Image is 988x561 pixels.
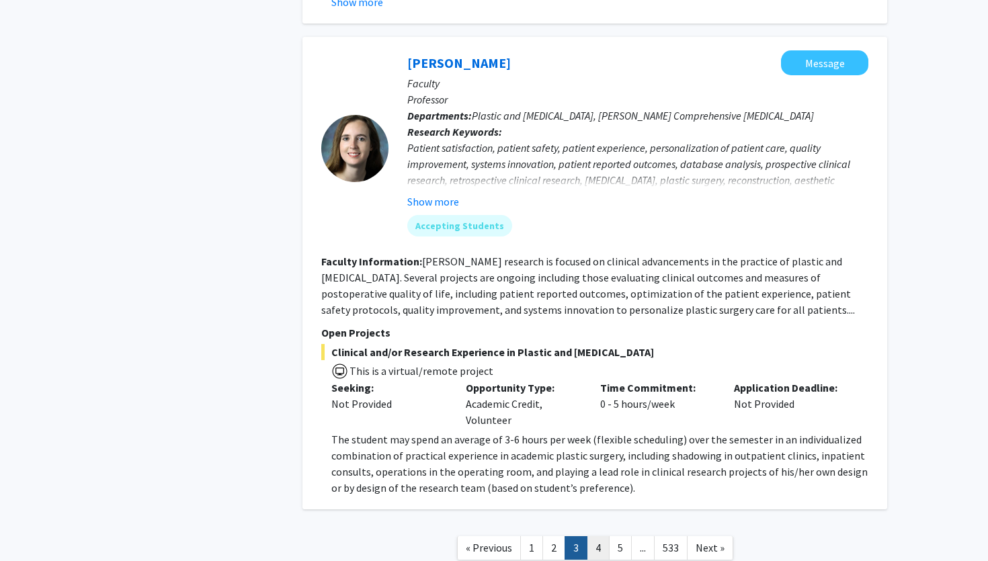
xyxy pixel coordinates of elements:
div: Not Provided [724,380,858,428]
a: 4 [587,536,610,560]
b: Research Keywords: [407,125,502,138]
mat-chip: Accepting Students [407,215,512,236]
fg-read-more: [PERSON_NAME] research is focused on clinical advancements in the practice of plastic and [MEDICA... [321,255,855,316]
span: « Previous [466,541,512,554]
b: Faculty Information: [321,255,422,268]
a: 1 [520,536,543,560]
p: Faculty [407,75,868,91]
a: Previous [457,536,521,560]
span: Next » [696,541,725,554]
b: Departments: [407,109,472,122]
div: 0 - 5 hours/week [590,380,725,428]
a: [PERSON_NAME] [407,54,511,71]
p: Open Projects [321,325,868,341]
iframe: Chat [10,501,57,551]
a: 2 [542,536,565,560]
button: Show more [407,193,459,210]
a: Next [687,536,733,560]
div: Academic Credit, Volunteer [456,380,590,428]
span: Plastic and [MEDICAL_DATA], [PERSON_NAME] Comprehensive [MEDICAL_DATA] [472,109,814,122]
p: Professor [407,91,868,107]
p: Application Deadline: [734,380,848,396]
span: The student may spend an average of 3-6 hours per week (flexible scheduling) over the semester in... [331,433,868,494]
div: Patient satisfaction, patient safety, patient experience, personalization of patient care, qualit... [407,140,868,220]
p: Time Commitment: [600,380,714,396]
a: 5 [609,536,632,560]
p: Seeking: [331,380,446,396]
button: Message Michele Manahan [781,50,868,75]
div: Not Provided [331,396,446,412]
a: 533 [654,536,688,560]
p: Opportunity Type: [466,380,580,396]
span: This is a virtual/remote project [348,364,493,378]
a: 3 [565,536,587,560]
span: Clinical and/or Research Experience in Plastic and [MEDICAL_DATA] [321,344,868,360]
span: ... [640,541,646,554]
